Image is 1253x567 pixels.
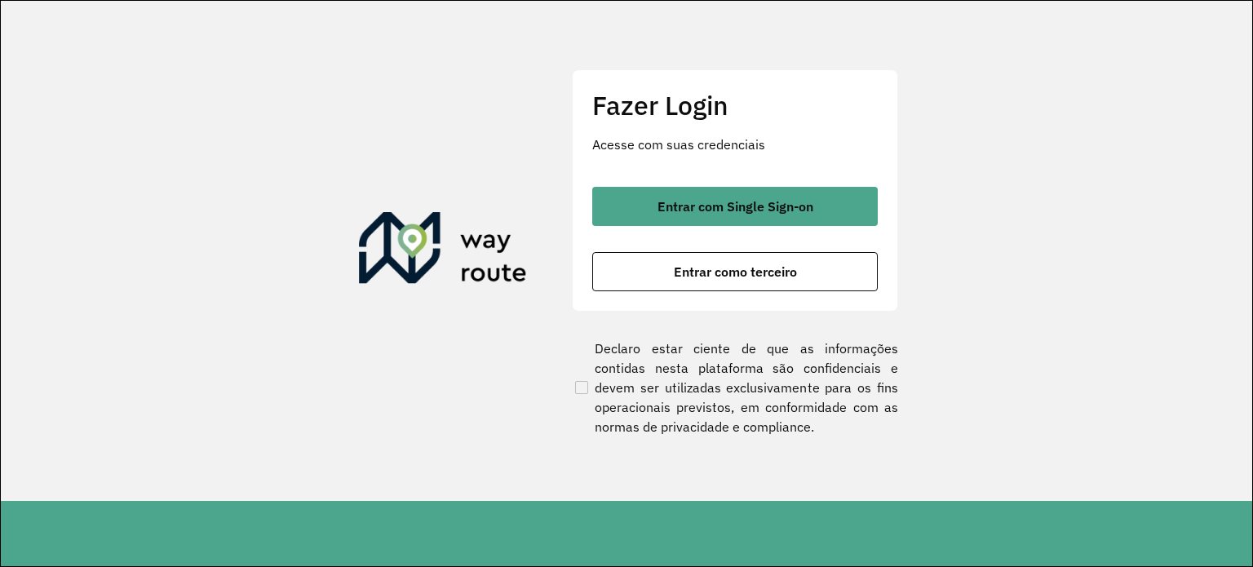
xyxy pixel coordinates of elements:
button: button [592,252,878,291]
button: button [592,187,878,226]
p: Acesse com suas credenciais [592,135,878,154]
img: Roteirizador AmbevTech [359,212,527,290]
h2: Fazer Login [592,90,878,121]
span: Entrar com Single Sign-on [657,200,813,213]
span: Entrar como terceiro [674,265,797,278]
label: Declaro estar ciente de que as informações contidas nesta plataforma são confidenciais e devem se... [572,339,898,436]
